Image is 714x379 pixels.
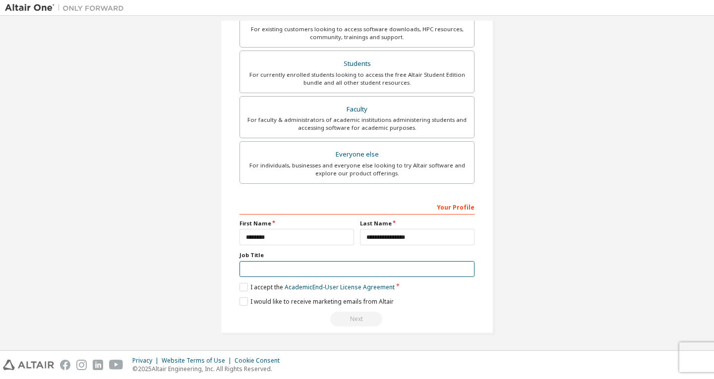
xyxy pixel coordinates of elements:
div: Everyone else [246,148,468,162]
label: I accept the [239,283,395,291]
div: Website Terms of Use [162,357,235,365]
label: First Name [239,219,354,227]
div: For faculty & administrators of academic institutions administering students and accessing softwa... [246,116,468,132]
div: Faculty [246,103,468,116]
img: instagram.svg [76,360,87,370]
div: For currently enrolled students looking to access the free Altair Student Edition bundle and all ... [246,71,468,87]
div: Your Profile [239,199,475,215]
img: linkedin.svg [93,360,103,370]
img: facebook.svg [60,360,70,370]
label: I would like to receive marketing emails from Altair [239,297,394,306]
a: Academic End-User License Agreement [285,283,395,291]
div: Read and acccept EULA to continue [239,312,475,326]
div: Privacy [132,357,162,365]
div: For individuals, businesses and everyone else looking to try Altair software and explore our prod... [246,162,468,177]
div: Students [246,57,468,71]
img: youtube.svg [109,360,123,370]
img: Altair One [5,3,129,13]
div: For existing customers looking to access software downloads, HPC resources, community, trainings ... [246,25,468,41]
label: Last Name [360,219,475,227]
div: Cookie Consent [235,357,286,365]
p: © 2025 Altair Engineering, Inc. All Rights Reserved. [132,365,286,373]
label: Job Title [239,251,475,259]
img: altair_logo.svg [3,360,54,370]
